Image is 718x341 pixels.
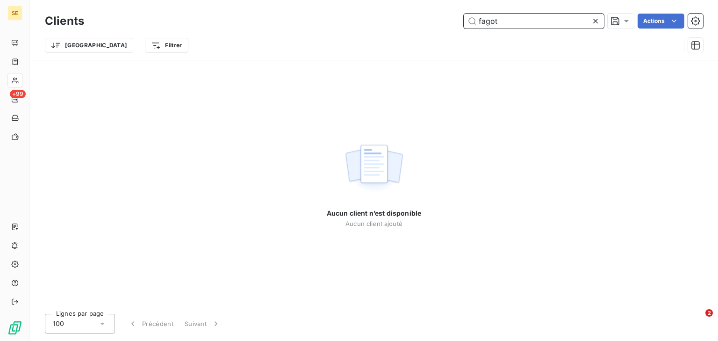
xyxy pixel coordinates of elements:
[7,6,22,21] div: SE
[122,314,179,334] button: Précédent
[638,14,684,29] button: Actions
[686,309,709,332] iframe: Intercom live chat
[53,319,64,328] span: 100
[45,38,133,53] button: [GEOGRAPHIC_DATA]
[179,314,226,334] button: Suivant
[145,38,188,53] button: Filtrer
[345,220,402,227] span: Aucun client ajouté
[7,92,22,107] a: +99
[705,309,713,317] span: 2
[45,13,84,29] h3: Clients
[464,14,604,29] input: Rechercher
[344,139,404,197] img: empty state
[327,209,421,218] span: Aucun client n’est disponible
[7,320,22,335] img: Logo LeanPay
[10,90,26,98] span: +99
